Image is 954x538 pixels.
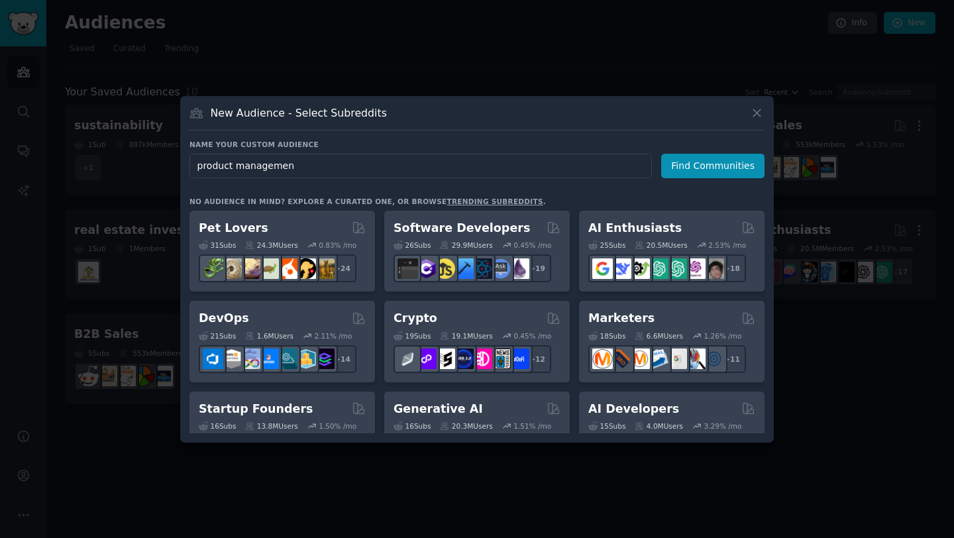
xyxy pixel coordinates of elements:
[397,258,418,279] img: software
[394,241,431,250] div: 26 Sub s
[704,258,724,279] img: ArtificalIntelligence
[648,258,668,279] img: chatgpt_promptDesign
[447,197,543,205] a: trending subreddits
[199,220,268,237] h2: Pet Lovers
[211,106,387,120] h3: New Audience - Select Subreddits
[189,140,765,149] h3: Name your custom audience
[523,254,551,282] div: + 19
[648,349,668,369] img: Emailmarketing
[435,349,455,369] img: ethstaker
[588,401,679,417] h2: AI Developers
[277,349,297,369] img: platformengineering
[319,421,356,431] div: 1.50 % /mo
[513,241,551,250] div: 0.45 % /mo
[245,241,297,250] div: 24.3M Users
[453,258,474,279] img: iOSProgramming
[704,331,742,341] div: 1.26 % /mo
[490,258,511,279] img: AskComputerScience
[416,349,437,369] img: 0xPolygon
[277,258,297,279] img: cockatiel
[199,241,236,250] div: 31 Sub s
[472,258,492,279] img: reactnative
[523,345,551,373] div: + 12
[245,421,297,431] div: 13.8M Users
[588,421,625,431] div: 15 Sub s
[199,310,249,327] h2: DevOps
[588,220,682,237] h2: AI Enthusiasts
[221,349,242,369] img: AWS_Certified_Experts
[490,349,511,369] img: CryptoNews
[394,421,431,431] div: 16 Sub s
[314,349,335,369] img: PlatformEngineers
[199,401,313,417] h2: Startup Founders
[397,349,418,369] img: ethfinance
[704,349,724,369] img: OnlineMarketing
[440,331,492,341] div: 19.1M Users
[394,310,437,327] h2: Crypto
[199,331,236,341] div: 21 Sub s
[635,331,683,341] div: 6.6M Users
[240,349,260,369] img: Docker_DevOps
[394,401,483,417] h2: Generative AI
[435,258,455,279] img: learnjavascript
[453,349,474,369] img: web3
[416,258,437,279] img: csharp
[394,331,431,341] div: 19 Sub s
[718,254,746,282] div: + 18
[329,345,356,373] div: + 14
[199,421,236,431] div: 16 Sub s
[588,241,625,250] div: 25 Sub s
[635,421,683,431] div: 4.0M Users
[592,258,613,279] img: GoogleGeminiAI
[685,349,706,369] img: MarketingResearch
[629,258,650,279] img: AItoolsCatalog
[240,258,260,279] img: leopardgeckos
[329,254,356,282] div: + 24
[394,220,530,237] h2: Software Developers
[203,349,223,369] img: azuredevops
[258,258,279,279] img: turtle
[611,258,631,279] img: DeepSeek
[685,258,706,279] img: OpenAIDev
[315,331,352,341] div: 2.11 % /mo
[588,310,655,327] h2: Marketers
[189,197,546,206] div: No audience in mind? Explore a curated one, or browse .
[203,258,223,279] img: herpetology
[221,258,242,279] img: ballpython
[258,349,279,369] img: DevOpsLinks
[718,345,746,373] div: + 11
[592,349,613,369] img: content_marketing
[661,154,765,178] button: Find Communities
[666,258,687,279] img: chatgpt_prompts_
[440,241,492,250] div: 29.9M Users
[509,349,529,369] img: defi_
[611,349,631,369] img: bigseo
[509,258,529,279] img: elixir
[588,331,625,341] div: 18 Sub s
[708,241,746,250] div: 2.53 % /mo
[295,349,316,369] img: aws_cdk
[295,258,316,279] img: PetAdvice
[314,258,335,279] img: dogbreed
[629,349,650,369] img: AskMarketing
[635,241,687,250] div: 20.5M Users
[189,154,652,178] input: Pick a short name, like "Digital Marketers" or "Movie-Goers"
[319,241,356,250] div: 0.83 % /mo
[440,421,492,431] div: 20.3M Users
[666,349,687,369] img: googleads
[472,349,492,369] img: defiblockchain
[704,421,742,431] div: 3.29 % /mo
[513,421,551,431] div: 1.51 % /mo
[513,331,551,341] div: 0.45 % /mo
[245,331,293,341] div: 1.6M Users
